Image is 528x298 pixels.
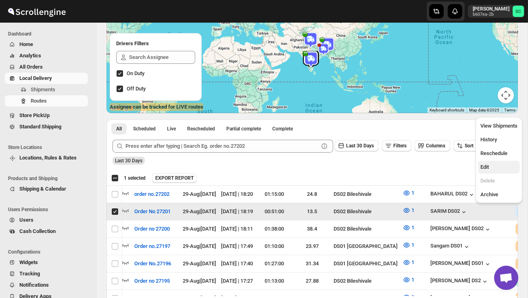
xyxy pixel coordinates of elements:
[183,191,216,197] span: 29-Aug | [DATE]
[480,191,498,197] span: Archive
[296,260,329,268] div: 31.34
[19,259,38,265] span: Widgets
[129,222,175,235] button: Order no 27200
[129,205,175,218] button: Order No 27201
[134,190,169,198] span: order no.27202
[296,277,329,285] div: 27.88
[19,155,77,161] span: Locations, Rules & Rates
[258,242,291,250] div: 01:10:00
[129,240,175,253] button: Order no.27197
[334,277,398,285] div: DS02 Bileshivale
[19,124,61,130] span: Standard Shipping
[8,175,91,182] span: Products and Shipping
[129,188,174,201] button: order no.27202
[5,152,88,164] button: Locations, Rules & Rates
[19,112,50,118] span: Store PickUp
[5,61,88,73] button: All Orders
[110,103,203,111] label: Assignee can be tracked for LIVE routes
[473,6,509,12] p: [PERSON_NAME]
[127,86,146,92] span: Off Duty
[221,242,253,250] div: [DATE] | 17:49
[115,158,142,164] span: Last 30 Days
[129,275,175,288] button: Order no 27195
[258,260,291,268] div: 01:27:00
[6,1,67,21] img: ScrollEngine
[134,225,170,233] span: Order no 27200
[430,225,492,233] button: [PERSON_NAME] DS02
[480,123,518,129] span: View Shipments
[226,126,261,132] span: Partial complete
[183,243,216,249] span: 29-Aug | [DATE]
[513,6,524,17] span: Sanjay chetri
[430,208,468,216] button: SARIM DS02
[129,257,176,270] button: Order No.27196
[116,40,195,48] h2: Drivers Filters
[296,242,329,250] div: 23.97
[430,107,464,113] button: Keyboard shortcuts
[430,260,492,268] button: [PERSON_NAME] DS01
[430,191,476,199] div: BAHARUL DS02
[187,126,215,132] span: Rescheduled
[8,206,91,213] span: Users Permissions
[109,103,135,113] a: Open this area in Google Maps (opens a new window)
[398,256,419,269] button: 1
[221,190,253,198] div: [DATE] | 18:20
[398,273,419,286] button: 1
[183,278,216,284] span: 29-Aug | [DATE]
[8,249,91,255] span: Configurations
[19,52,41,59] span: Analytics
[5,50,88,61] button: Analytics
[134,208,171,216] span: Order No 27201
[382,140,411,151] button: Filters
[480,136,497,143] span: History
[465,143,474,149] span: Sort
[346,143,374,149] span: Last 30 Days
[426,143,445,149] span: Columns
[334,242,398,250] div: DS01 [GEOGRAPHIC_DATA]
[19,282,49,288] span: Notifications
[19,271,40,277] span: Tracking
[111,123,127,134] button: All routes
[480,178,495,184] span: Delete
[272,126,293,132] span: Complete
[411,190,414,196] span: 1
[430,243,471,251] button: Sangam DS01
[8,144,91,151] span: Store Locations
[296,208,329,216] div: 13.5
[116,126,122,132] span: All
[258,190,291,198] div: 01:15:00
[31,86,55,92] span: Shipments
[8,31,91,37] span: Dashboard
[335,140,379,151] button: Last 30 Days
[5,268,88,279] button: Tracking
[19,217,33,223] span: Users
[468,5,525,18] button: User menu
[5,95,88,107] button: Routes
[393,143,407,149] span: Filters
[221,208,253,216] div: [DATE] | 18:19
[334,260,398,268] div: DS01 [GEOGRAPHIC_DATA]
[5,257,88,268] button: Widgets
[167,126,176,132] span: Live
[480,164,489,170] span: Edit
[411,242,414,248] span: 1
[258,208,291,216] div: 00:51:00
[5,84,88,95] button: Shipments
[134,260,171,268] span: Order No.27196
[19,41,33,47] span: Home
[398,221,419,234] button: 1
[498,87,514,103] button: Map camera controls
[221,260,253,268] div: [DATE] | 17:40
[5,226,88,237] button: Cash Collection
[31,98,47,104] span: Routes
[258,277,291,285] div: 01:13:00
[134,277,170,285] span: Order no 27195
[430,277,489,285] div: [PERSON_NAME] DS2
[152,173,197,183] button: EXPORT REPORT
[183,260,216,267] span: 29-Aug | [DATE]
[411,207,414,213] span: 1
